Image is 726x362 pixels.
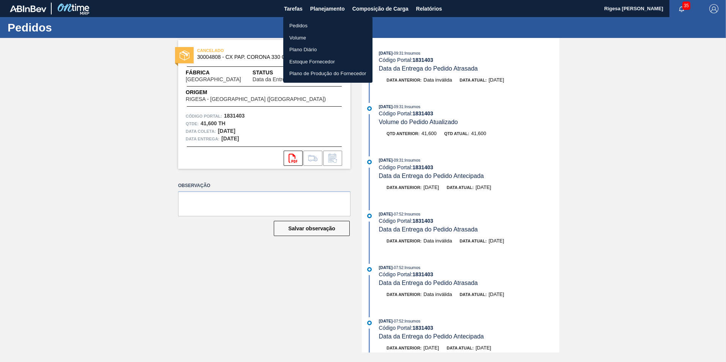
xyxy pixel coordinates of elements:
a: Plano de Produção do Fornecedor [283,68,372,80]
a: Pedidos [283,20,372,32]
a: Volume [283,32,372,44]
a: Estoque Fornecedor [283,56,372,68]
a: Plano Diário [283,44,372,56]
